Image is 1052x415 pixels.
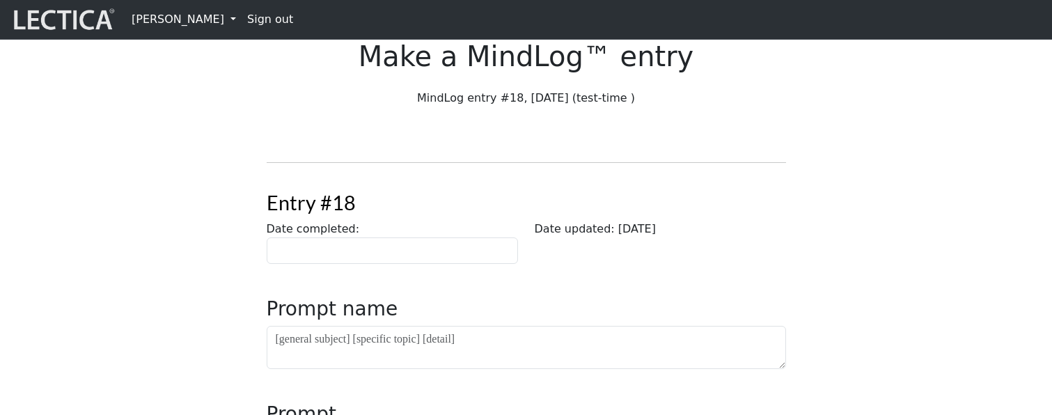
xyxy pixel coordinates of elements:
[126,6,242,33] a: [PERSON_NAME]
[258,191,794,215] h2: Entry #18
[526,221,794,264] div: Date updated: [DATE]
[242,6,299,33] a: Sign out
[267,90,786,107] p: MindLog entry #18, [DATE] (test-time )
[267,221,360,237] label: Date completed:
[10,6,115,33] img: lecticalive
[267,297,786,321] h3: Prompt name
